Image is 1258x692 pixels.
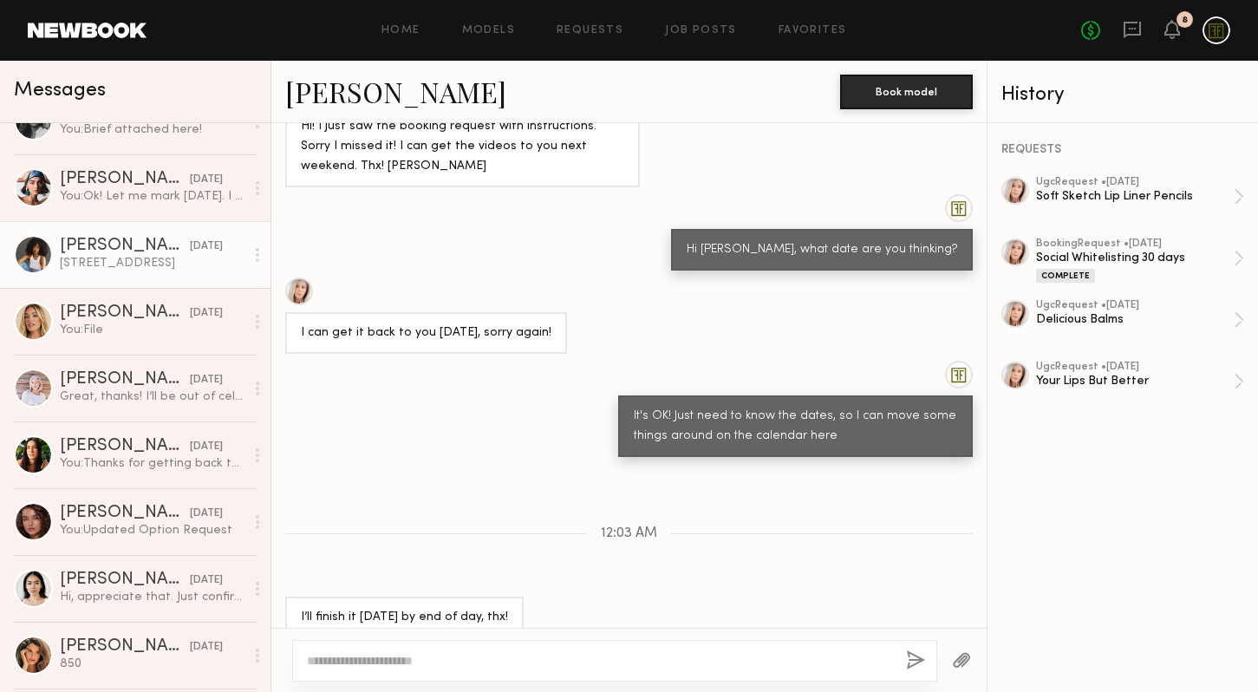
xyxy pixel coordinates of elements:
[1036,238,1244,283] a: bookingRequest •[DATE]Social Whitelisting 30 daysComplete
[1001,144,1244,156] div: REQUESTS
[301,323,551,343] div: I can get it back to you [DATE], sorry again!
[60,255,244,271] div: [STREET_ADDRESS]
[1036,238,1234,250] div: booking Request • [DATE]
[190,305,223,322] div: [DATE]
[1036,177,1244,217] a: ugcRequest •[DATE]Soft Sketch Lip Liner Pencils
[60,188,244,205] div: You: Ok! Let me mark [DATE]. I will follow up once I chat with the marketing ads ppl. Probably ha...
[60,505,190,522] div: [PERSON_NAME]
[285,73,506,110] a: [PERSON_NAME]
[1036,188,1234,205] div: Soft Sketch Lip Liner Pencils
[60,589,244,605] div: Hi, appreciate that. Just confirmed it :)
[301,608,508,628] div: I’ll finish it [DATE] by end of day, thx!
[60,571,190,589] div: [PERSON_NAME]
[779,25,847,36] a: Favorites
[301,117,624,177] div: Hi! I just saw the booking request with instructions. Sorry I missed it! I can get the videos to ...
[60,638,190,656] div: [PERSON_NAME]
[60,121,244,138] div: You: Brief attached here!
[1036,373,1234,389] div: Your Lips But Better
[60,304,190,322] div: [PERSON_NAME]
[1001,85,1244,105] div: History
[1036,300,1234,311] div: ugc Request • [DATE]
[601,526,657,541] span: 12:03 AM
[60,322,244,338] div: You: File
[190,639,223,656] div: [DATE]
[14,81,106,101] span: Messages
[190,439,223,455] div: [DATE]
[1036,269,1095,283] div: Complete
[634,407,957,447] div: It's OK! Just need to know the dates, so I can move some things around on the calendar here
[190,238,223,255] div: [DATE]
[60,371,190,388] div: [PERSON_NAME]
[1182,16,1188,25] div: 8
[190,572,223,589] div: [DATE]
[1036,300,1244,340] a: ugcRequest •[DATE]Delicious Balms
[462,25,515,36] a: Models
[60,656,244,672] div: 850
[557,25,623,36] a: Requests
[1036,311,1234,328] div: Delicious Balms
[60,238,190,255] div: [PERSON_NAME]
[687,240,957,260] div: Hi [PERSON_NAME], what date are you thinking?
[381,25,420,36] a: Home
[60,455,244,472] div: You: Thanks for getting back to us! We'll keep you in mind for the next one! xx
[60,388,244,405] div: Great, thanks! I’ll be out of cell service here and there but will check messages whenever I have...
[1036,362,1234,373] div: ugc Request • [DATE]
[1036,362,1244,401] a: ugcRequest •[DATE]Your Lips But Better
[840,75,973,109] button: Book model
[1036,250,1234,266] div: Social Whitelisting 30 days
[60,171,190,188] div: [PERSON_NAME]
[190,506,223,522] div: [DATE]
[840,83,973,98] a: Book model
[60,522,244,539] div: You: Updated Option Request
[1036,177,1234,188] div: ugc Request • [DATE]
[190,172,223,188] div: [DATE]
[665,25,737,36] a: Job Posts
[190,372,223,388] div: [DATE]
[60,438,190,455] div: [PERSON_NAME]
